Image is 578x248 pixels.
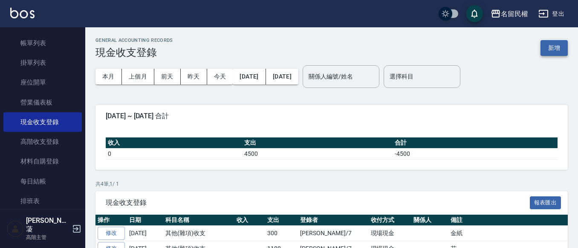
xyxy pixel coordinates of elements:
a: 報表匯出 [530,198,561,206]
button: [DATE] [233,69,266,85]
a: 座位開單 [3,73,82,92]
img: Person [7,220,24,237]
a: 帳單列表 [3,33,82,53]
button: [DATE] [266,69,298,85]
button: 本月 [95,69,122,85]
button: 昨天 [181,69,207,85]
button: save [466,5,483,22]
button: 報表匯出 [530,196,561,210]
button: 前天 [154,69,181,85]
img: Logo [10,8,35,18]
p: 高階主管 [26,233,69,241]
h2: GENERAL ACCOUNTING RECORDS [95,38,173,43]
p: 共 4 筆, 1 / 1 [95,180,568,188]
th: 登錄者 [298,215,368,226]
a: 每日結帳 [3,172,82,191]
button: 登出 [535,6,568,22]
th: 操作 [95,215,127,226]
th: 日期 [127,215,163,226]
a: 排班表 [3,191,82,211]
a: 營業儀表板 [3,93,82,112]
span: [DATE] ~ [DATE] 合計 [106,112,558,120]
h5: [PERSON_NAME]蓤 [26,216,69,233]
th: 收入 [106,137,242,149]
th: 關係人 [411,215,448,226]
a: 修改 [98,227,125,240]
th: 收付方式 [369,215,412,226]
td: [DATE] [127,226,163,241]
div: 名留民權 [501,9,528,19]
a: 高階收支登錄 [3,132,82,152]
td: -4500 [393,148,558,159]
a: 掛單列表 [3,53,82,73]
th: 支出 [265,215,298,226]
span: 現金收支登錄 [106,198,530,207]
td: 4500 [242,148,393,159]
th: 支出 [242,137,393,149]
button: 新增 [540,40,568,56]
th: 科目名稱 [163,215,234,226]
a: 材料自購登錄 [3,152,82,171]
button: 上個月 [122,69,154,85]
button: 今天 [207,69,233,85]
a: 新增 [540,44,568,52]
th: 合計 [393,137,558,149]
h3: 現金收支登錄 [95,47,173,58]
td: 其他(雜項)收支 [163,226,234,241]
td: 300 [265,226,298,241]
a: 現金收支登錄 [3,112,82,132]
td: 現場現金 [369,226,412,241]
button: 名留民權 [487,5,532,23]
td: [PERSON_NAME]/7 [298,226,368,241]
th: 收入 [234,215,266,226]
td: 0 [106,148,242,159]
